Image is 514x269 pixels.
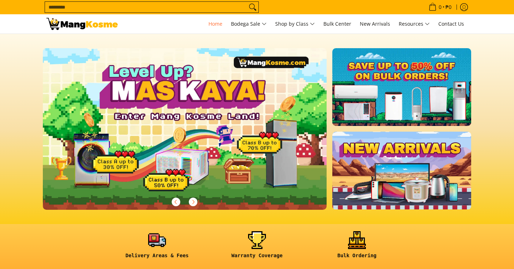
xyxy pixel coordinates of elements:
a: New Arrivals [356,14,394,34]
nav: Main Menu [125,14,468,34]
img: Gaming desktop banner [43,48,327,210]
a: <h6><strong>Warranty Coverage</strong></h6> [211,231,303,264]
a: Bodega Sale [227,14,270,34]
span: Contact Us [438,20,464,27]
span: 0 [438,5,443,10]
img: Mang Kosme: Your Home Appliances Warehouse Sale Partner! [46,18,118,30]
span: Resources [399,20,430,29]
span: Home [208,20,222,27]
span: Bulk Center [323,20,351,27]
a: Home [205,14,226,34]
button: Previous [168,194,184,210]
a: Contact Us [435,14,468,34]
a: Shop by Class [272,14,318,34]
span: New Arrivals [360,20,390,27]
a: Bulk Center [320,14,355,34]
span: ₱0 [444,5,453,10]
a: <h6><strong>Delivery Areas & Fees</strong></h6> [111,231,203,264]
span: Shop by Class [275,20,315,29]
button: Search [247,2,258,12]
a: <h6><strong>Bulk Ordering</strong></h6> [311,231,403,264]
button: Next [185,194,201,210]
span: • [427,3,454,11]
span: Bodega Sale [231,20,267,29]
a: Resources [395,14,433,34]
